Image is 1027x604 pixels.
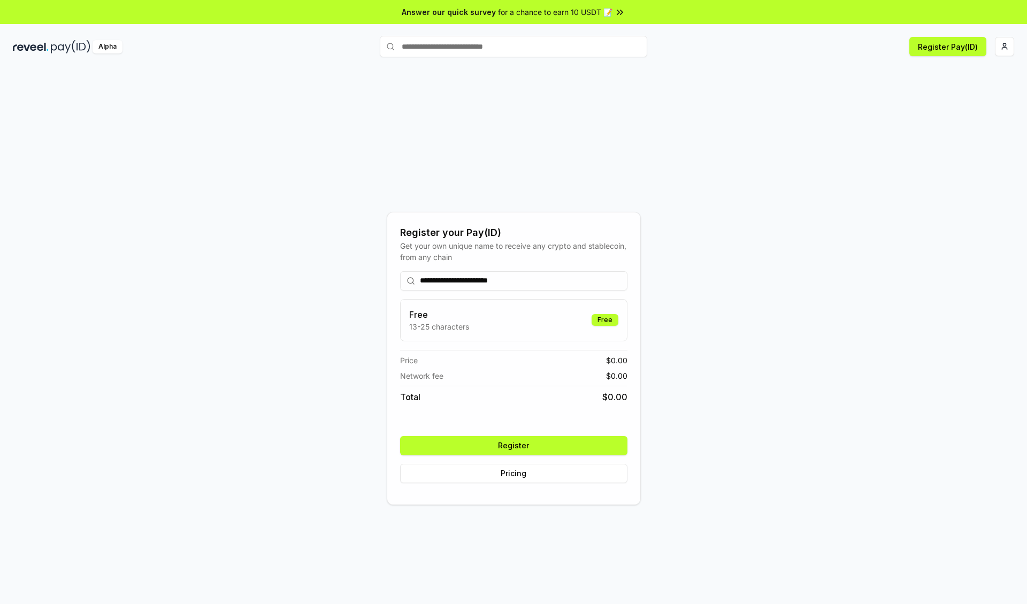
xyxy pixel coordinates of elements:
[606,370,627,381] span: $ 0.00
[409,308,469,321] h3: Free
[400,370,443,381] span: Network fee
[592,314,618,326] div: Free
[498,6,612,18] span: for a chance to earn 10 USDT 📝
[93,40,122,53] div: Alpha
[400,464,627,483] button: Pricing
[602,391,627,403] span: $ 0.00
[909,37,986,56] button: Register Pay(ID)
[400,436,627,455] button: Register
[400,355,418,366] span: Price
[400,240,627,263] div: Get your own unique name to receive any crypto and stablecoin, from any chain
[13,40,49,53] img: reveel_dark
[400,391,420,403] span: Total
[606,355,627,366] span: $ 0.00
[51,40,90,53] img: pay_id
[402,6,496,18] span: Answer our quick survey
[400,225,627,240] div: Register your Pay(ID)
[409,321,469,332] p: 13-25 characters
